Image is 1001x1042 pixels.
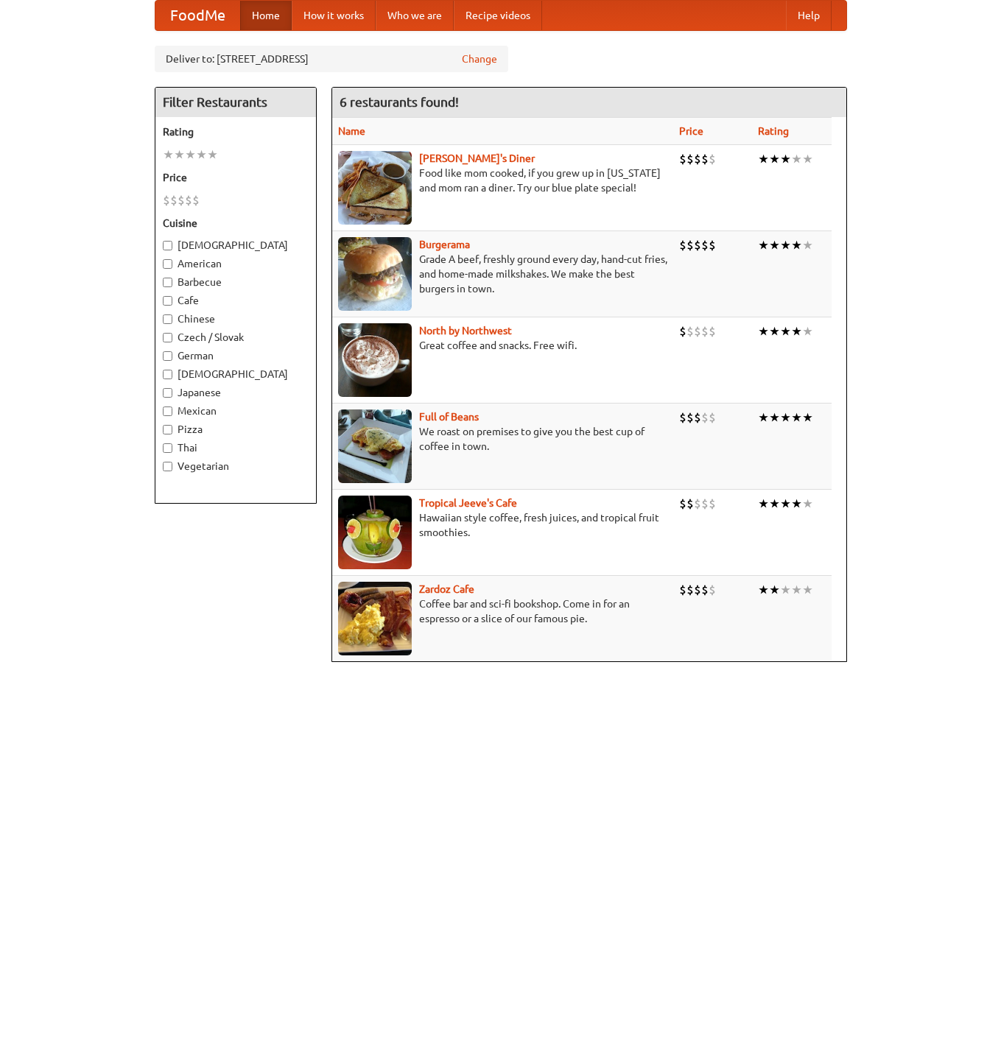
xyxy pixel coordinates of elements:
[679,323,686,339] li: $
[163,241,172,250] input: [DEMOGRAPHIC_DATA]
[701,582,709,598] li: $
[780,409,791,426] li: ★
[155,46,508,72] div: Deliver to: [STREET_ADDRESS]
[679,151,686,167] li: $
[163,440,309,455] label: Thai
[207,147,218,163] li: ★
[701,323,709,339] li: $
[163,314,172,324] input: Chinese
[338,496,412,569] img: jeeves.jpg
[163,348,309,363] label: German
[163,462,172,471] input: Vegetarian
[701,151,709,167] li: $
[163,459,309,474] label: Vegetarian
[163,278,172,287] input: Barbecue
[694,496,701,512] li: $
[163,238,309,253] label: [DEMOGRAPHIC_DATA]
[791,323,802,339] li: ★
[419,239,470,250] a: Burgerama
[769,496,780,512] li: ★
[292,1,376,30] a: How it works
[758,237,769,253] li: ★
[791,237,802,253] li: ★
[758,125,789,137] a: Rating
[679,496,686,512] li: $
[786,1,832,30] a: Help
[686,323,694,339] li: $
[163,367,309,381] label: [DEMOGRAPHIC_DATA]
[338,125,365,137] a: Name
[679,125,703,137] a: Price
[709,409,716,426] li: $
[802,237,813,253] li: ★
[780,496,791,512] li: ★
[338,338,667,353] p: Great coffee and snacks. Free wifi.
[419,411,479,423] a: Full of Beans
[163,256,309,271] label: American
[701,237,709,253] li: $
[694,582,701,598] li: $
[163,192,170,208] li: $
[163,330,309,345] label: Czech / Slovak
[163,385,309,400] label: Japanese
[758,151,769,167] li: ★
[780,323,791,339] li: ★
[686,237,694,253] li: $
[419,325,512,337] a: North by Northwest
[694,237,701,253] li: $
[338,252,667,296] p: Grade A beef, freshly ground every day, hand-cut fries, and home-made milkshakes. We make the bes...
[338,582,412,655] img: zardoz.jpg
[694,409,701,426] li: $
[185,147,196,163] li: ★
[679,237,686,253] li: $
[174,147,185,163] li: ★
[709,151,716,167] li: $
[709,323,716,339] li: $
[185,192,192,208] li: $
[758,323,769,339] li: ★
[780,582,791,598] li: ★
[340,95,459,109] ng-pluralize: 6 restaurants found!
[791,496,802,512] li: ★
[769,409,780,426] li: ★
[163,370,172,379] input: [DEMOGRAPHIC_DATA]
[462,52,497,66] a: Change
[686,496,694,512] li: $
[338,323,412,397] img: north.jpg
[802,151,813,167] li: ★
[758,496,769,512] li: ★
[163,422,309,437] label: Pizza
[709,237,716,253] li: $
[155,1,240,30] a: FoodMe
[709,582,716,598] li: $
[196,147,207,163] li: ★
[163,293,309,308] label: Cafe
[758,409,769,426] li: ★
[802,582,813,598] li: ★
[376,1,454,30] a: Who we are
[163,124,309,139] h5: Rating
[802,409,813,426] li: ★
[192,192,200,208] li: $
[694,151,701,167] li: $
[163,351,172,361] input: German
[679,582,686,598] li: $
[170,192,178,208] li: $
[240,1,292,30] a: Home
[163,333,172,342] input: Czech / Slovak
[419,152,535,164] b: [PERSON_NAME]'s Diner
[454,1,542,30] a: Recipe videos
[338,510,667,540] p: Hawaiian style coffee, fresh juices, and tropical fruit smoothies.
[709,496,716,512] li: $
[419,583,474,595] a: Zardoz Cafe
[791,409,802,426] li: ★
[419,497,517,509] a: Tropical Jeeve's Cafe
[163,170,309,185] h5: Price
[769,323,780,339] li: ★
[802,323,813,339] li: ★
[338,151,412,225] img: sallys.jpg
[758,582,769,598] li: ★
